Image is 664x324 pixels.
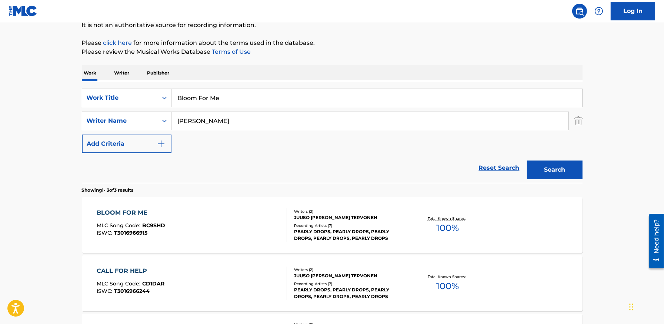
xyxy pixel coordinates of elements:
img: 9d2ae6d4665cec9f34b9.svg [157,139,166,148]
div: PEARLY DROPS, PEARLY DROPS, PEARLY DROPS, PEARLY DROPS, PEARLY DROPS [294,287,406,300]
div: BLOOM FOR ME [97,208,165,217]
span: CD1DAR [142,280,164,287]
p: Showing 1 - 3 of 3 results [82,187,134,194]
a: Reset Search [475,160,523,176]
a: BLOOM FOR MEMLC Song Code:BC9SHDISWC:T3016966915Writers (2)JUUSO [PERSON_NAME] TERVONENRecording ... [82,197,583,253]
img: search [575,7,584,16]
div: JUUSO [PERSON_NAME] TERVONEN [294,214,406,221]
div: Writers ( 2 ) [294,267,406,272]
a: Terms of Use [211,48,251,55]
span: MLC Song Code : [97,222,142,229]
span: MLC Song Code : [97,280,142,287]
p: Work [82,65,99,81]
p: Please for more information about the terms used in the database. [82,39,583,47]
div: Drag [629,296,634,318]
img: Delete Criterion [574,112,583,130]
a: click here [103,39,132,46]
p: Publisher [145,65,172,81]
div: Work Title [87,93,153,102]
div: CALL FOR HELP [97,267,164,275]
p: It is not an authoritative source for recording information. [82,21,583,30]
div: Recording Artists ( 7 ) [294,223,406,228]
p: Please review the Musical Works Database [82,47,583,56]
span: ISWC : [97,288,114,294]
a: CALL FOR HELPMLC Song Code:CD1DARISWC:T3016966244Writers (2)JUUSO [PERSON_NAME] TERVONENRecording... [82,255,583,311]
p: Total Known Shares: [428,274,467,280]
span: ISWC : [97,229,114,236]
p: Writer [112,65,132,81]
img: help [594,7,603,16]
img: MLC Logo [9,6,37,16]
span: T3016966915 [114,229,147,236]
span: BC9SHD [142,222,165,229]
div: Writer Name [87,116,153,125]
div: Writers ( 2 ) [294,209,406,214]
div: JUUSO [PERSON_NAME] TERVONEN [294,272,406,279]
span: 100 % [436,221,459,235]
button: Add Criteria [82,135,171,153]
iframe: Chat Widget [627,288,664,324]
div: PEARLY DROPS, PEARLY DROPS, PEARLY DROPS, PEARLY DROPS, PEARLY DROPS [294,228,406,242]
span: T3016966244 [114,288,150,294]
iframe: Resource Center [643,211,664,271]
div: Recording Artists ( 7 ) [294,281,406,287]
a: Public Search [572,4,587,19]
button: Search [527,161,583,179]
span: 100 % [436,280,459,293]
div: Help [591,4,606,19]
p: Total Known Shares: [428,216,467,221]
a: Log In [611,2,655,20]
form: Search Form [82,89,583,183]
